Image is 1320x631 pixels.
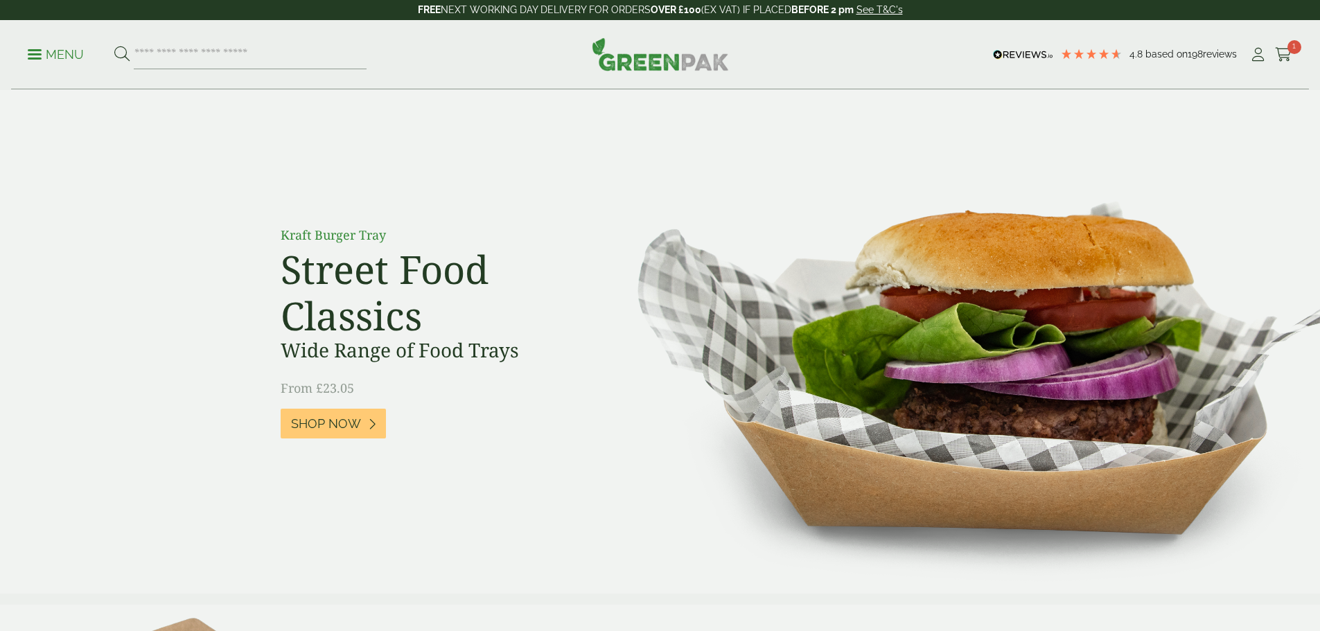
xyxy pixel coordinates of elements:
[281,339,592,362] h3: Wide Range of Food Trays
[1203,48,1237,60] span: reviews
[1145,48,1188,60] span: Based on
[1275,44,1292,65] a: 1
[1188,48,1203,60] span: 198
[281,380,354,396] span: From £23.05
[418,4,441,15] strong: FREE
[1287,40,1301,54] span: 1
[993,50,1053,60] img: REVIEWS.io
[651,4,701,15] strong: OVER £100
[592,37,729,71] img: GreenPak Supplies
[1129,48,1145,60] span: 4.8
[791,4,854,15] strong: BEFORE 2 pm
[1249,48,1267,62] i: My Account
[281,409,386,438] a: Shop Now
[281,246,592,339] h2: Street Food Classics
[1275,48,1292,62] i: Cart
[28,46,84,60] a: Menu
[28,46,84,63] p: Menu
[594,90,1320,594] img: Street Food Classics
[1060,48,1123,60] div: 4.79 Stars
[291,416,361,432] span: Shop Now
[281,226,592,245] p: Kraft Burger Tray
[856,4,903,15] a: See T&C's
